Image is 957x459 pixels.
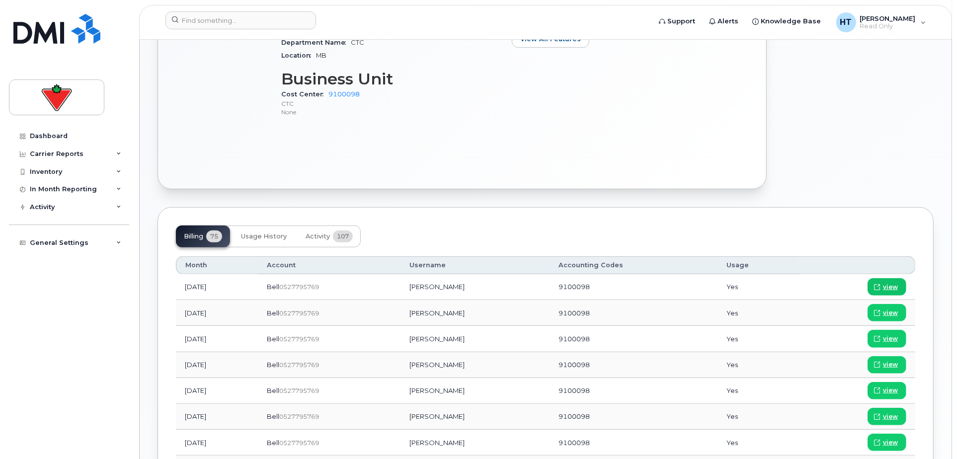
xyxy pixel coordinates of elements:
span: 0527795769 [279,335,319,343]
span: Bell [267,386,279,394]
span: Location [281,52,316,59]
span: Usage History [241,232,287,240]
td: [DATE] [176,274,258,300]
p: None [281,108,500,116]
p: CTC [281,99,500,108]
span: 9100098 [558,361,590,369]
td: Yes [718,430,799,456]
span: Knowledge Base [761,16,821,26]
td: [PERSON_NAME] [401,274,550,300]
span: view [883,412,898,421]
span: 107 [333,230,353,242]
td: [PERSON_NAME] [401,430,550,456]
div: Heidi Tran [829,12,933,32]
td: [DATE] [176,326,258,352]
td: Yes [718,326,799,352]
a: view [868,330,906,347]
a: view [868,304,906,321]
td: [PERSON_NAME] [401,378,550,404]
span: Department Name [281,39,351,46]
span: Bell [267,283,279,291]
span: view [883,386,898,395]
span: Activity [306,232,330,240]
th: Account [258,256,400,274]
h3: Business Unit [281,70,500,88]
td: [PERSON_NAME] [401,352,550,378]
span: [PERSON_NAME] [860,14,916,22]
span: 9100098 [558,412,590,420]
span: view [883,308,898,317]
span: view [883,334,898,343]
a: view [868,382,906,399]
td: Yes [718,352,799,378]
th: Month [176,256,258,274]
td: [PERSON_NAME] [401,404,550,430]
span: Bell [267,439,279,447]
a: view [868,278,906,296]
th: Accounting Codes [550,256,718,274]
th: Usage [718,256,799,274]
a: Support [652,11,703,31]
span: 9100098 [558,309,590,317]
span: Alerts [718,16,739,26]
span: Bell [267,361,279,369]
td: Yes [718,378,799,404]
td: Yes [718,274,799,300]
td: [DATE] [176,378,258,404]
span: 0527795769 [279,283,319,291]
span: 9100098 [558,335,590,343]
td: [DATE] [176,300,258,326]
td: [DATE] [176,430,258,456]
span: 0527795769 [279,309,319,317]
span: 0527795769 [279,361,319,369]
span: Cost Center [281,90,328,98]
span: Bell [267,309,279,317]
td: Yes [718,404,799,430]
td: [DATE] [176,352,258,378]
span: 9100098 [558,439,590,447]
td: Yes [718,300,799,326]
a: 9100098 [328,90,360,98]
span: view [883,360,898,369]
span: 9100098 [558,386,590,394]
input: Find something... [165,11,316,29]
span: Support [668,16,696,26]
span: HT [840,16,852,28]
td: [PERSON_NAME] [401,300,550,326]
a: view [868,356,906,374]
span: 0527795769 [279,387,319,394]
span: view [883,438,898,447]
span: view [883,283,898,292]
a: Knowledge Base [746,11,828,31]
a: Alerts [703,11,746,31]
a: view [868,408,906,425]
span: 9100098 [558,283,590,291]
span: Bell [267,335,279,343]
span: Bell [267,412,279,420]
td: [PERSON_NAME] [401,326,550,352]
span: CTC [351,39,364,46]
span: 0527795769 [279,413,319,420]
span: MB [316,52,326,59]
th: Username [401,256,550,274]
a: view [868,434,906,451]
span: 0527795769 [279,439,319,447]
span: Read Only [860,22,916,30]
td: [DATE] [176,404,258,430]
